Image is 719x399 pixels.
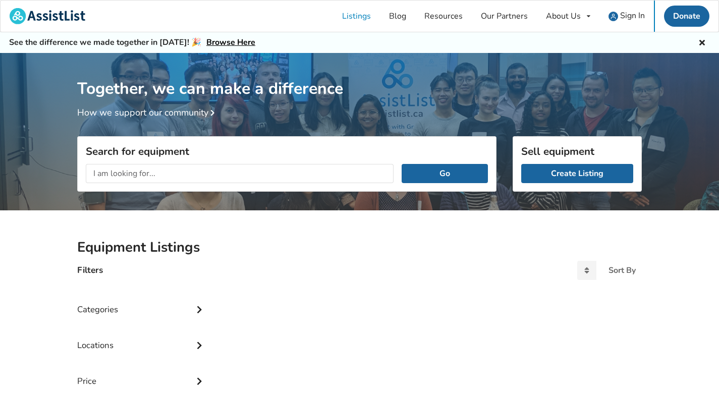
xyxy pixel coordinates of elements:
[77,106,218,119] a: How we support our community
[620,10,645,21] span: Sign In
[609,12,618,21] img: user icon
[380,1,415,32] a: Blog
[77,356,206,391] div: Price
[333,1,380,32] a: Listings
[546,12,581,20] div: About Us
[599,1,654,32] a: user icon Sign In
[77,53,642,99] h1: Together, we can make a difference
[9,37,255,48] h5: See the difference we made together in [DATE]! 🎉
[86,145,488,158] h3: Search for equipment
[206,37,255,48] a: Browse Here
[609,266,636,274] div: Sort By
[86,164,394,183] input: I am looking for...
[402,164,488,183] button: Go
[77,320,206,356] div: Locations
[77,284,206,320] div: Categories
[664,6,709,27] a: Donate
[415,1,472,32] a: Resources
[521,145,633,158] h3: Sell equipment
[472,1,537,32] a: Our Partners
[521,164,633,183] a: Create Listing
[77,264,103,276] h4: Filters
[77,239,642,256] h2: Equipment Listings
[10,8,85,24] img: assistlist-logo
